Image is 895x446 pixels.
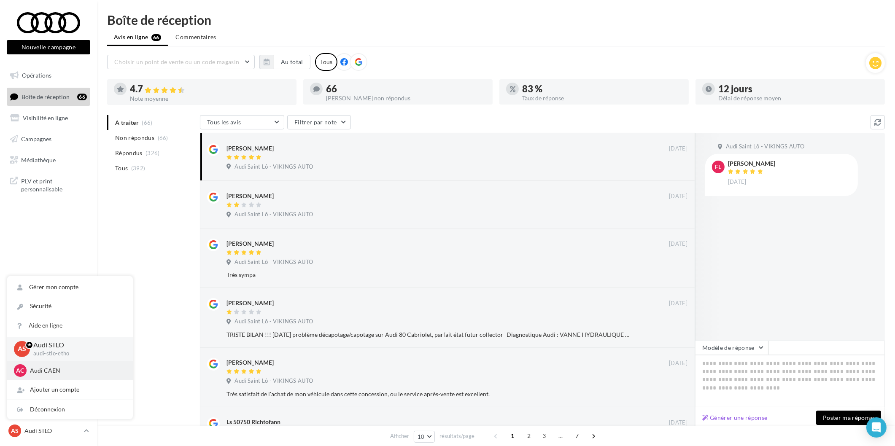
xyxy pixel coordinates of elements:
[866,417,887,438] div: Open Intercom Messenger
[21,156,56,163] span: Médiathèque
[728,178,747,186] span: [DATE]
[7,40,90,54] button: Nouvelle campagne
[418,433,425,440] span: 10
[506,429,519,443] span: 1
[16,366,24,375] span: AC
[259,55,310,69] button: Au total
[390,432,409,440] span: Afficher
[200,115,284,129] button: Tous les avis
[130,84,290,94] div: 4.7
[326,95,486,101] div: [PERSON_NAME] non répondus
[226,299,274,307] div: [PERSON_NAME]
[315,53,337,71] div: Tous
[158,134,168,141] span: (66)
[226,239,274,248] div: [PERSON_NAME]
[226,330,633,339] div: TRISTE BILAN !!! [DATE] problème décapotage/capotage sur Audi 80 Cabriolet, parfait état futur co...
[726,143,804,150] span: Audi Saint Lô - VIKINGS AUTO
[23,114,68,121] span: Visibilité en ligne
[7,278,133,297] a: Gérer mon compte
[522,95,682,101] div: Taux de réponse
[235,377,313,385] span: Audi Saint Lô - VIKINGS AUTO
[131,165,146,172] span: (392)
[326,84,486,94] div: 66
[176,33,216,41] span: Commentaires
[115,164,128,172] span: Tous
[7,423,90,439] a: AS Audi STLO
[669,360,687,367] span: [DATE]
[715,163,722,171] span: fl
[5,130,92,148] a: Campagnes
[570,429,584,443] span: 7
[11,427,19,435] span: AS
[5,172,92,197] a: PLV et print personnalisable
[816,411,881,425] button: Poster ma réponse
[522,84,682,94] div: 83 %
[7,316,133,335] a: Aide en ligne
[226,271,633,279] div: Très sympa
[226,192,274,200] div: [PERSON_NAME]
[669,240,687,248] span: [DATE]
[728,161,775,167] div: [PERSON_NAME]
[18,344,26,354] span: AS
[107,55,255,69] button: Choisir un point de vente ou un code magasin
[669,419,687,427] span: [DATE]
[554,429,567,443] span: ...
[537,429,551,443] span: 3
[235,258,313,266] span: Audi Saint Lô - VIKINGS AUTO
[669,145,687,153] span: [DATE]
[114,58,239,65] span: Choisir un point de vente ou un code magasin
[695,341,768,355] button: Modèle de réponse
[130,96,290,102] div: Note moyenne
[235,163,313,171] span: Audi Saint Lô - VIKINGS AUTO
[30,366,123,375] p: Audi CAEN
[22,72,51,79] span: Opérations
[5,151,92,169] a: Médiathèque
[439,432,474,440] span: résultats/page
[274,55,310,69] button: Au total
[226,390,633,398] div: Très satisfait de l'achat de mon véhicule dans cette concession, ou le service après-vente est ex...
[699,413,771,423] button: Générer une réponse
[414,431,435,443] button: 10
[235,211,313,218] span: Audi Saint Lô - VIKINGS AUTO
[669,193,687,200] span: [DATE]
[718,95,878,101] div: Délai de réponse moyen
[146,150,160,156] span: (326)
[7,400,133,419] div: Déconnexion
[77,94,87,100] div: 66
[226,144,274,153] div: [PERSON_NAME]
[24,427,81,435] p: Audi STLO
[5,109,92,127] a: Visibilité en ligne
[207,118,241,126] span: Tous les avis
[235,318,313,325] span: Audi Saint Lô - VIKINGS AUTO
[5,67,92,84] a: Opérations
[7,380,133,399] div: Ajouter un compte
[718,84,878,94] div: 12 jours
[5,88,92,106] a: Boîte de réception66
[226,358,274,367] div: [PERSON_NAME]
[33,340,119,350] p: Audi STLO
[226,418,280,426] div: Ls 50750 Richtofann
[21,175,87,193] span: PLV et print personnalisable
[107,13,885,26] div: Boîte de réception
[115,134,154,142] span: Non répondus
[522,429,536,443] span: 2
[7,297,133,316] a: Sécurité
[115,149,143,157] span: Répondus
[287,115,351,129] button: Filtrer par note
[33,350,119,357] p: audi-stlo-etho
[22,93,70,100] span: Boîte de réception
[669,300,687,307] span: [DATE]
[21,135,51,142] span: Campagnes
